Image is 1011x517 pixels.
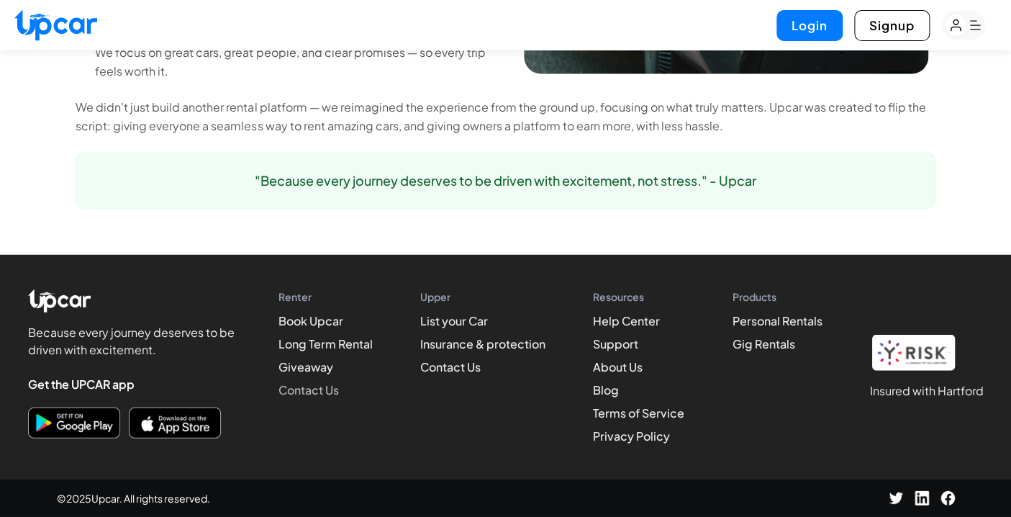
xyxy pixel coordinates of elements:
a: Giveaway [278,359,333,374]
img: Get it on Google Play [32,411,117,435]
a: Contact Us [420,359,481,374]
a: Long Term Rental [278,336,373,351]
img: Facebook [940,491,955,505]
h4: Upper [420,289,545,304]
h4: Resources [593,289,684,304]
a: Insurance & protection [420,336,545,351]
button: Download on the App Store [129,408,221,439]
h1: Insured with Hartford [870,382,984,400]
button: Login [776,10,843,41]
button: Signup [854,10,930,41]
a: Personal Rentals [732,313,822,328]
a: Gig Rentals [732,336,794,351]
a: Support [593,336,638,351]
a: About Us [593,359,643,374]
a: Blog [593,382,619,397]
a: Help Center [593,313,660,328]
img: Upcar Logo [28,289,91,313]
img: Twitter [889,491,903,505]
a: Terms of Service [593,405,684,421]
a: List your Car [420,313,488,328]
p: "Because every journey deserves to be driven with excitement, not stress." - Upcar [94,171,917,191]
button: Download on Google Play [28,408,120,439]
a: Contact Us [278,382,339,397]
img: Download on the App Store [132,411,217,435]
p: Because every journey deserves to be driven with excitement. [28,324,244,359]
a: Privacy Policy [593,428,670,444]
h4: Renter [278,289,373,304]
span: © 2025 Upcar. All rights reserved. [57,491,210,505]
p: We focus on great cars, great people, and clear promises — so every trip feels worth it. [95,43,494,81]
img: LinkedIn [915,491,929,505]
h4: Get the UPCAR app [28,376,244,393]
img: Upcar Logo [14,9,97,40]
a: Book Upcar [278,313,343,328]
p: We didn't just build another rental platform — we reimagined the experience from the ground up, f... [76,98,935,135]
h4: Products [732,289,822,304]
